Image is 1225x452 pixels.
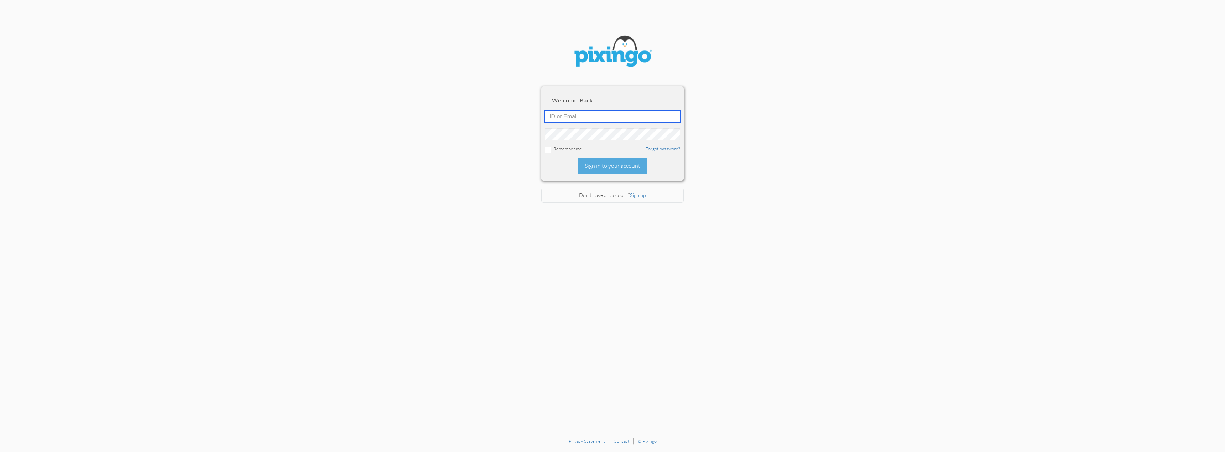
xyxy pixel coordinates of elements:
[570,32,655,72] img: pixingo logo
[541,188,684,203] div: Don't have an account?
[578,158,647,174] div: Sign in to your account
[552,97,673,103] h2: Welcome back!
[569,438,605,444] a: Privacy Statement
[646,146,680,151] a: Forgot password?
[630,192,646,198] a: Sign up
[545,145,680,153] div: Remember me
[638,438,657,444] a: © Pixingo
[614,438,630,444] a: Contact
[545,111,680,123] input: ID or Email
